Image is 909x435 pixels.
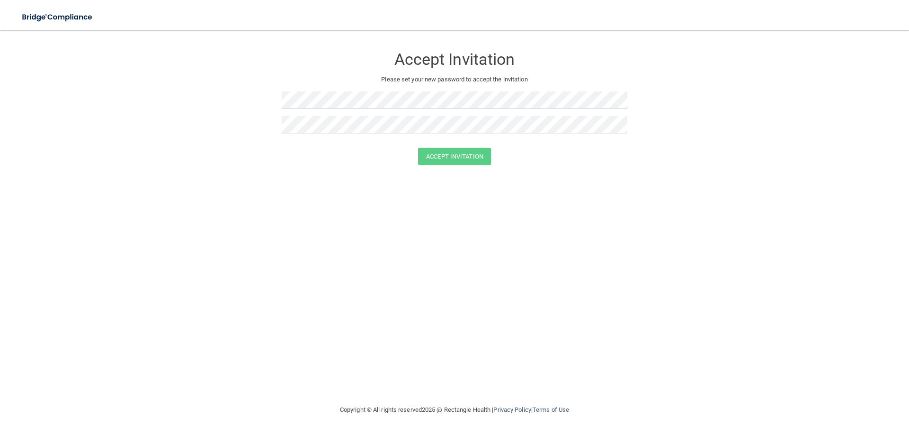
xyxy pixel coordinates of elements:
h3: Accept Invitation [282,51,627,68]
img: bridge_compliance_login_screen.278c3ca4.svg [14,8,101,27]
p: Please set your new password to accept the invitation [289,74,620,85]
div: Copyright © All rights reserved 2025 @ Rectangle Health | | [282,395,627,425]
a: Privacy Policy [493,406,531,413]
button: Accept Invitation [418,148,491,165]
a: Terms of Use [533,406,569,413]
